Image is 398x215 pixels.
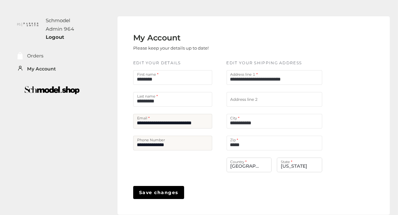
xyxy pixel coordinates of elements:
span: [US_STATE] [281,158,318,172]
a: Logout [46,34,64,40]
a: Orders [27,52,43,60]
label: EDIT YOUR DETAILS [133,60,181,66]
p: Please keep your details up to date! [133,43,209,53]
span: [GEOGRAPHIC_DATA] ([GEOGRAPHIC_DATA]) [231,158,268,172]
span: Save changes [139,189,178,196]
div: Schmodel Admin 964 [46,16,87,33]
h2: My Account [133,33,209,43]
label: EDIT YOUR SHIPPING ADDRESS [227,60,302,66]
a: My Account [27,65,56,73]
img: boutique-logo.png [12,82,92,98]
button: Save changes [133,186,184,199]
